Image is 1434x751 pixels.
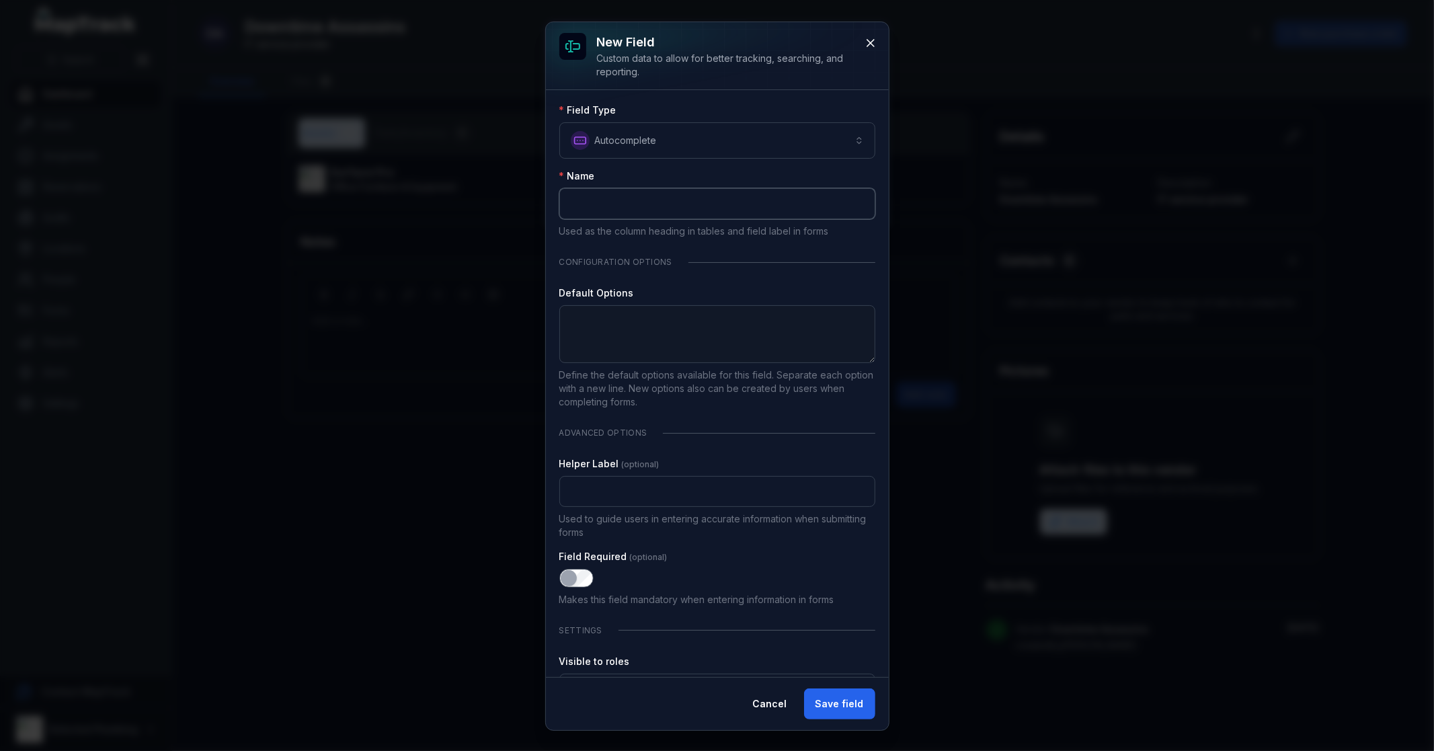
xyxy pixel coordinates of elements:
[559,457,660,471] label: Helper Label
[559,169,595,183] label: Name
[559,569,594,588] input: :r2ej:-form-item-label
[597,33,854,52] h3: New field
[559,655,630,668] label: Visible to roles
[559,476,875,507] input: :r2ei:-form-item-label
[559,305,875,363] textarea: :r2eh:-form-item-label
[559,188,875,219] input: :r2eg:-form-item-label
[742,688,799,719] button: Cancel
[559,674,875,705] button: All Roles ( Default )
[559,420,875,446] div: Advanced Options
[559,104,616,117] label: Field Type
[559,286,634,300] label: Default Options
[559,249,875,276] div: Configuration Options
[559,512,875,539] p: Used to guide users in entering accurate information when submitting forms
[559,550,668,563] label: Field Required
[559,368,875,409] p: Define the default options available for this field. Separate each option with a new line. New op...
[597,52,854,79] div: Custom data to allow for better tracking, searching, and reporting.
[804,688,875,719] button: Save field
[559,225,875,238] p: Used as the column heading in tables and field label in forms
[559,593,875,606] p: Makes this field mandatory when entering information in forms
[559,122,875,159] button: Autocomplete
[559,617,875,644] div: Settings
